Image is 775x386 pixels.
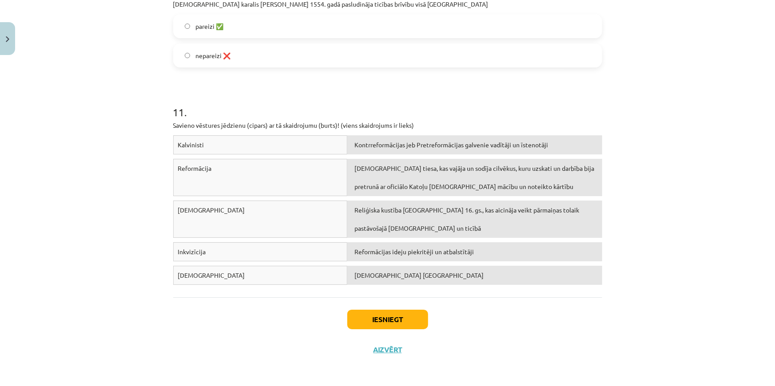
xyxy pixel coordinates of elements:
span: nepareizi ❌ [195,51,231,60]
div: Kontrreformācijas jeb Pretreformācijas galvenie vadītāji un īstenotāji [347,135,602,154]
button: Iesniegt [347,310,428,329]
img: icon-close-lesson-0947bae3869378f0d4975bcd49f059093ad1ed9edebbc8119c70593378902aed.svg [6,36,9,42]
div: [DEMOGRAPHIC_DATA] tiesa, kas vajāja un sodīja cilvēkus, kuru uzskati un darbība bija pretrunā ar... [347,159,602,196]
p: Savieno vēstures jēdzienu (cipars) ar tā skaidrojumu (burts)! (viens skaidrojums ir lieks) [173,121,602,130]
h1: 11 . [173,91,602,118]
div: Inkvizīcija [173,242,348,261]
div: Reformācijas ideju piekritēji un atbalstītāji [347,242,602,261]
div: [DEMOGRAPHIC_DATA] [GEOGRAPHIC_DATA] [347,266,602,285]
input: pareizi ✅ [185,24,191,29]
div: [DEMOGRAPHIC_DATA] [173,201,348,238]
div: Kalvinisti [173,135,348,154]
input: nepareizi ❌ [185,53,191,59]
span: pareizi ✅ [195,22,223,31]
div: Reformācija [173,159,348,196]
div: Reliģiska kustība [GEOGRAPHIC_DATA] 16. gs., kas aicināja veikt pārmaiņas tolaik pastāvošajā [DEM... [347,201,602,238]
button: Aizvērt [371,345,405,354]
div: [DEMOGRAPHIC_DATA] [173,266,348,285]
